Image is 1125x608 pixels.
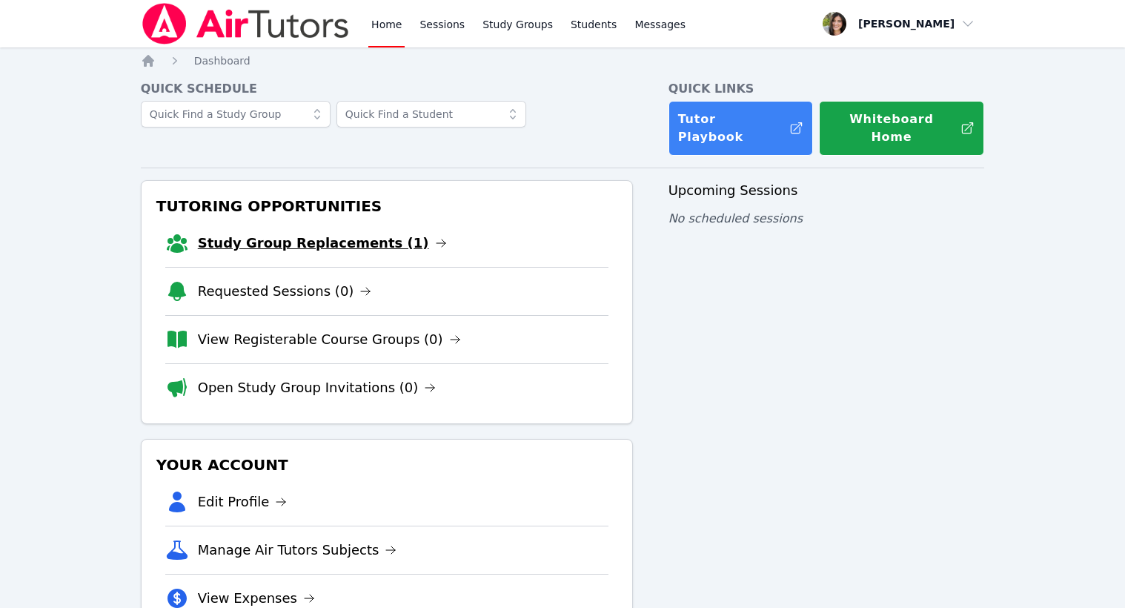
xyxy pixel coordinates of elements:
span: Messages [634,17,686,32]
input: Quick Find a Study Group [141,101,331,128]
h3: Upcoming Sessions [668,180,985,201]
button: Whiteboard Home [819,101,984,156]
a: Edit Profile [198,492,288,512]
a: Tutor Playbook [668,101,813,156]
h3: Tutoring Opportunities [153,193,620,219]
a: Manage Air Tutors Subjects [198,540,397,561]
span: Dashboard [194,55,250,67]
a: Study Group Replacements (1) [198,233,447,254]
img: Air Tutors [141,3,351,44]
nav: Breadcrumb [141,53,985,68]
h4: Quick Schedule [141,80,633,98]
a: Requested Sessions (0) [198,281,372,302]
span: No scheduled sessions [668,211,803,225]
h4: Quick Links [668,80,985,98]
a: Open Study Group Invitations (0) [198,377,437,398]
a: View Registerable Course Groups (0) [198,329,461,350]
h3: Your Account [153,452,620,478]
input: Quick Find a Student [336,101,526,128]
a: Dashboard [194,53,250,68]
